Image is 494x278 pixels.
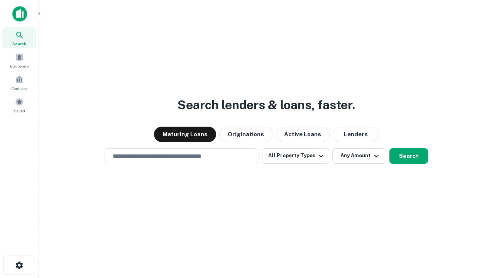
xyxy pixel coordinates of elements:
[2,50,36,71] a: Borrowers
[333,127,379,142] button: Lenders
[12,41,26,47] span: Search
[178,96,355,114] h3: Search lenders & loans, faster.
[10,63,29,69] span: Borrowers
[14,108,25,114] span: Saved
[455,216,494,253] iframe: Chat Widget
[2,72,36,93] a: Contacts
[219,127,272,142] button: Originations
[2,27,36,48] a: Search
[12,6,27,22] img: capitalize-icon.png
[2,95,36,115] a: Saved
[276,127,330,142] button: Active Loans
[12,85,27,92] span: Contacts
[262,148,329,164] button: All Property Types
[154,127,216,142] button: Maturing Loans
[332,148,386,164] button: Any Amount
[389,148,428,164] button: Search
